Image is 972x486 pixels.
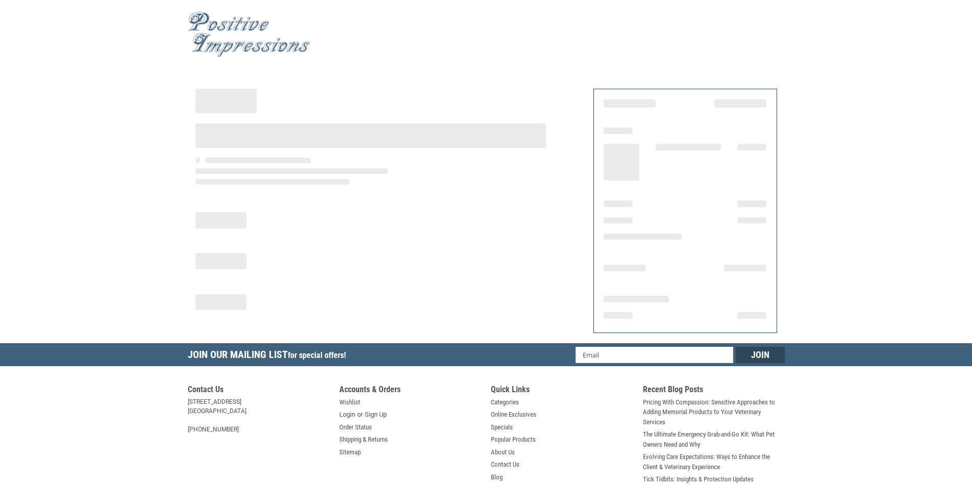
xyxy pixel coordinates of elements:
h5: Recent Blog Posts [643,385,785,397]
input: Join [736,347,785,363]
a: Categories [491,397,519,407]
span: or [351,410,369,420]
a: About Us [491,447,515,457]
a: Sign Up [365,410,387,420]
img: Positive Impressions [188,12,310,57]
address: [STREET_ADDRESS] [GEOGRAPHIC_DATA] [PHONE_NUMBER] [188,397,330,434]
a: Contact Us [491,459,519,470]
h5: Quick Links [491,385,633,397]
a: Wishlist [339,397,360,407]
input: Email [576,347,733,363]
a: Online Exclusives [491,410,536,420]
a: Pricing With Compassion: Sensitive Approaches to Adding Memorial Products to Your Veterinary Serv... [643,397,785,427]
h5: Contact Us [188,385,330,397]
a: Login [339,410,355,420]
a: Evolving Care Expectations: Ways to Enhance the Client & Veterinary Experience [643,452,785,472]
span: for special offers! [288,350,346,360]
a: Specials [491,422,513,432]
a: Blog [491,472,503,482]
a: Sitemap [339,447,361,457]
a: Order Status [339,422,372,432]
a: Tick Tidbits: Insights & Protection Updates [643,474,754,484]
h5: Accounts & Orders [339,385,481,397]
a: Popular Products [491,434,536,445]
a: Shipping & Returns [339,434,388,445]
h5: Join Our Mailing List [188,343,351,369]
a: The Ultimate Emergency Grab-and-Go Kit: What Pet Owners Need and Why [643,429,785,449]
